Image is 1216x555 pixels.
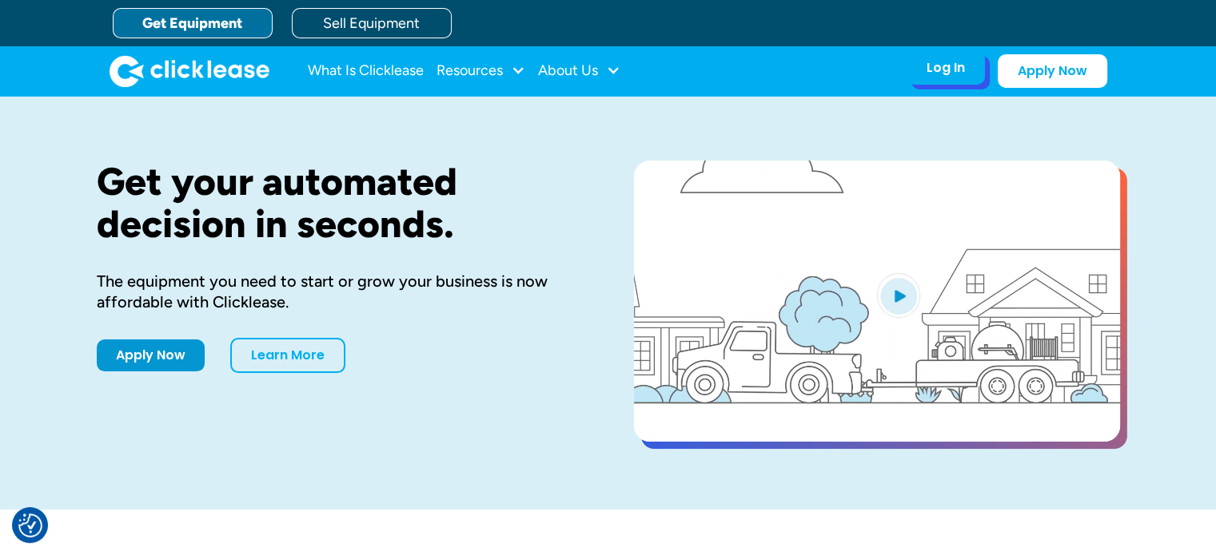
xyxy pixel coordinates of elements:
[18,513,42,537] button: Consent Preferences
[308,55,424,87] a: What Is Clicklease
[927,60,965,76] div: Log In
[538,55,620,87] div: About Us
[97,339,205,371] a: Apply Now
[877,273,920,318] img: Blue play button logo on a light blue circular background
[998,54,1107,88] a: Apply Now
[113,8,273,38] a: Get Equipment
[97,161,583,245] h1: Get your automated decision in seconds.
[230,338,345,373] a: Learn More
[437,55,525,87] div: Resources
[110,55,269,87] img: Clicklease logo
[110,55,269,87] a: home
[292,8,452,38] a: Sell Equipment
[97,271,583,312] div: The equipment you need to start or grow your business is now affordable with Clicklease.
[18,513,42,537] img: Revisit consent button
[634,161,1120,442] a: open lightbox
